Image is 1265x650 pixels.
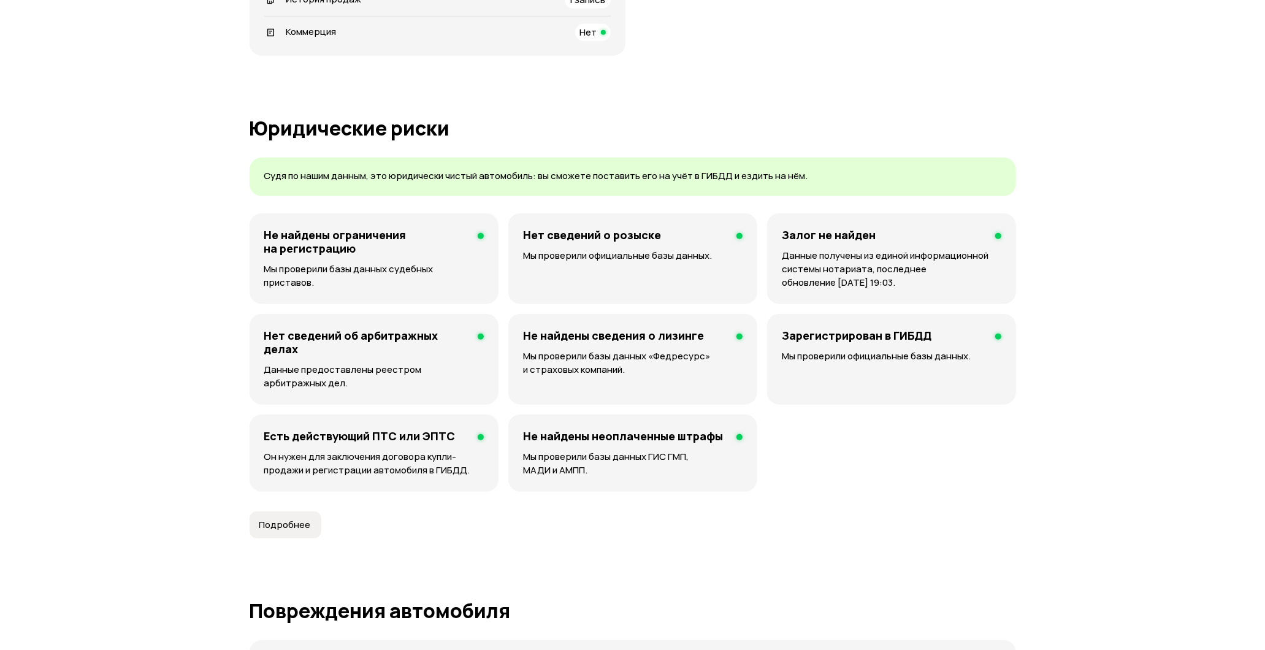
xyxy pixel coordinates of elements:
[782,249,1001,289] p: Данные получены из единой информационной системы нотариата, последнее обновление [DATE] 19:03.
[250,511,321,538] button: Подробнее
[250,600,1016,622] h1: Повреждения автомобиля
[523,429,723,443] h4: Не найдены неоплаченные штрафы
[264,450,484,477] p: Он нужен для заключения договора купли-продажи и регистрации автомобиля в ГИБДД.
[264,329,468,356] h4: Нет сведений об арбитражных делах
[523,450,743,477] p: Мы проверили базы данных ГИС ГМП, МАДИ и АМПП.
[264,170,1001,183] p: Судя по нашим данным, это юридически чистый автомобиль: вы сможете поставить его на учёт в ГИБДД ...
[264,363,484,390] p: Данные предоставлены реестром арбитражных дел.
[580,26,597,39] span: Нет
[523,329,704,342] h4: Не найдены сведения о лизинге
[264,262,484,289] p: Мы проверили базы данных судебных приставов.
[523,350,743,377] p: Мы проверили базы данных «Федресурс» и страховых компаний.
[523,228,661,242] h4: Нет сведений о розыске
[264,429,456,443] h4: Есть действующий ПТС или ЭПТС
[286,25,337,38] span: Коммерция
[250,117,1016,139] h1: Юридические риски
[523,249,743,262] p: Мы проверили официальные базы данных.
[782,329,931,342] h4: Зарегистрирован в ГИБДД
[782,350,1001,363] p: Мы проверили официальные базы данных.
[259,519,311,531] span: Подробнее
[264,228,468,255] h4: Не найдены ограничения на регистрацию
[782,228,876,242] h4: Залог не найден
